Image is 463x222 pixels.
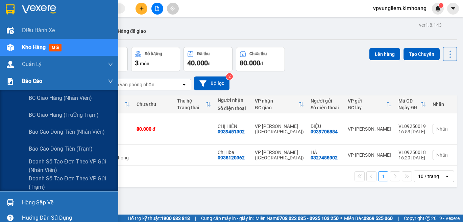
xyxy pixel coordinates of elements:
strong: 1900 633 818 [161,216,190,221]
div: Mã GD [398,98,420,104]
span: question-circle [7,215,14,221]
img: warehouse-icon [7,44,14,51]
span: BC giao hàng (trưởng trạm) [29,111,99,119]
span: file-add [155,6,160,11]
div: 0939451302 [218,129,245,134]
span: món [140,61,149,66]
div: Số lượng [145,51,162,56]
button: Số lượng3món [131,47,180,71]
div: VP [PERSON_NAME] [348,152,392,158]
span: ⚪️ [340,217,342,220]
div: VL09250019 [398,124,426,129]
span: Miền Bắc [344,215,393,222]
span: 80.000 [240,59,260,67]
div: CHỊ HIỀN [218,124,248,129]
div: Số điện thoại [218,106,248,111]
span: đ [208,61,211,66]
span: Nhãn [436,126,448,132]
div: VL09250018 [398,150,426,155]
sup: 1 [439,3,443,8]
div: DIỆU [311,124,341,129]
img: icon-new-feature [435,5,441,12]
div: HÀ [311,150,341,155]
div: VP nhận [255,98,298,104]
img: warehouse-icon [7,61,14,68]
div: Ngày ĐH [398,105,420,110]
div: ĐC giao [255,105,298,110]
span: caret-down [450,5,456,12]
div: Hàng sắp về [22,198,113,208]
div: Số điện thoại [311,105,341,110]
span: Báo cáo dòng tiền (trạm) [29,145,93,153]
img: warehouse-icon [7,27,14,34]
span: Điều hành xe [22,26,55,35]
span: Kho hàng [22,44,46,50]
span: Báo cáo dòng tiền (nhân viên) [29,128,105,136]
span: Cung cấp máy in - giấy in: [201,215,254,222]
div: VP [PERSON_NAME] ([GEOGRAPHIC_DATA]) [255,150,304,160]
strong: 0369 525 060 [364,216,393,221]
div: ver 1.8.143 [419,21,442,29]
button: Đã thu40.000đ [184,47,233,71]
span: down [108,79,113,84]
span: Miền Nam [255,215,339,222]
button: Hàng đã giao [112,23,151,39]
button: file-add [151,3,163,15]
div: 0938120362 [218,155,245,160]
img: warehouse-icon [7,199,14,206]
sup: 2 [226,73,233,80]
button: Tạo Chuyến [404,48,440,60]
div: Người gửi [311,98,341,104]
span: aim [170,6,175,11]
button: Bộ lọc [194,76,229,90]
button: 1 [378,171,388,181]
span: Doanh số tạo đơn theo VP gửi (nhân viên) [29,157,113,174]
th: Toggle SortBy [344,95,395,113]
th: Toggle SortBy [395,95,429,113]
th: Toggle SortBy [251,95,307,113]
span: 40.000 [187,59,208,67]
button: Lên hàng [369,48,400,60]
div: Đã thu [197,51,210,56]
div: Trạng thái [177,105,205,110]
button: plus [136,3,147,15]
span: Hỗ trợ kỹ thuật: [128,215,190,222]
span: Báo cáo [22,77,42,85]
button: aim [167,3,179,15]
span: Quản Lý [22,60,42,68]
div: 16:53 [DATE] [398,129,426,134]
span: | [195,215,196,222]
div: 80.000 đ [137,126,170,132]
span: 3 [135,59,139,67]
button: Chưa thu80.000đ [236,47,285,71]
img: logo-vxr [6,4,15,15]
div: 0939705884 [311,129,338,134]
span: mới [49,44,62,51]
div: Chọn văn phòng nhận [108,81,154,88]
span: copyright [425,216,430,221]
button: caret-down [447,3,459,15]
div: 16:20 [DATE] [398,155,426,160]
span: Nhãn [436,152,448,158]
div: 10 / trang [418,173,439,180]
span: đ [260,61,263,66]
span: | [398,215,399,222]
th: Toggle SortBy [174,95,214,113]
span: vpvungliem.kimhoang [368,4,432,13]
strong: 0708 023 035 - 0935 103 250 [277,216,339,221]
span: down [108,62,113,67]
span: BC giao hàng (nhân viên) [29,94,92,102]
img: solution-icon [7,78,14,85]
div: VP [PERSON_NAME] ([GEOGRAPHIC_DATA]) [255,124,304,134]
div: Thu hộ [177,98,205,104]
svg: open [181,82,187,87]
span: plus [139,6,144,11]
div: VP [PERSON_NAME] [348,126,392,132]
span: Doanh số tạo đơn theo VP gửi (trạm) [29,174,113,191]
div: 0327488902 [311,155,338,160]
div: Chưa thu [137,102,170,107]
svg: open [444,174,450,179]
div: Người nhận [218,97,248,103]
div: VP gửi [348,98,386,104]
span: 1 [440,3,442,8]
